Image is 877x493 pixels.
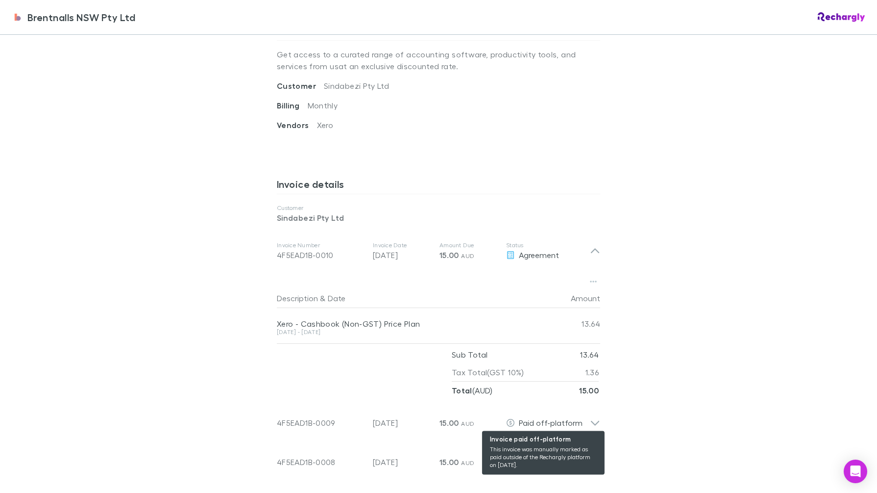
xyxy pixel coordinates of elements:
[328,288,345,308] button: Date
[506,241,590,249] p: Status
[277,81,324,91] span: Customer
[373,249,432,261] p: [DATE]
[373,241,432,249] p: Invoice Date
[439,250,459,260] span: 15.00
[277,417,365,429] div: 4F5EAD1B-0009
[452,363,524,381] p: Tax Total (GST 10%)
[461,459,474,467] span: AUD
[519,418,583,427] span: Paid off-platform
[461,252,474,259] span: AUD
[580,346,599,363] p: 13.64
[12,11,24,23] img: Brentnalls NSW Pty Ltd's Logo
[269,399,608,439] div: 4F5EAD1B-0009[DATE]15.00 AUD
[579,386,599,395] strong: 15.00
[439,418,459,428] span: 15.00
[269,439,608,478] div: 4F5EAD1B-0008[DATE]15.00 AUDPaid off-platform
[452,386,472,395] strong: Total
[277,288,318,308] button: Description
[277,101,308,110] span: Billing
[519,250,559,259] span: Agreement
[519,457,583,467] span: Paid off-platform
[277,456,365,468] div: 4F5EAD1B-0008
[27,10,135,25] span: Brentnalls NSW Pty Ltd
[308,101,338,110] span: Monthly
[277,249,365,261] div: 4F5EAD1B-0010
[452,382,493,399] p: ( AUD )
[277,204,600,212] p: Customer
[585,363,599,381] p: 1.36
[541,308,600,339] div: 13.64
[844,460,867,483] div: Open Intercom Messenger
[277,319,541,329] div: Xero - Cashbook (Non-GST) Price Plan
[452,346,487,363] p: Sub Total
[324,81,389,90] span: Sindabezi Pty Ltd
[373,417,432,429] p: [DATE]
[439,241,498,249] p: Amount Due
[277,329,541,335] div: [DATE] - [DATE]
[277,120,317,130] span: Vendors
[439,457,459,467] span: 15.00
[277,288,537,308] div: &
[277,241,365,249] p: Invoice Number
[317,120,333,130] span: Xero
[373,456,432,468] p: [DATE]
[277,178,600,194] h3: Invoice details
[277,212,600,224] p: Sindabezi Pty Ltd
[269,232,608,271] div: Invoice Number4F5EAD1B-0010Invoice Date[DATE]Amount Due15.00 AUDStatusAgreement
[277,41,600,80] p: Get access to a curated range of accounting software, productivity tools, and services from us at...
[818,12,865,22] img: Rechargly Logo
[461,420,474,427] span: AUD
